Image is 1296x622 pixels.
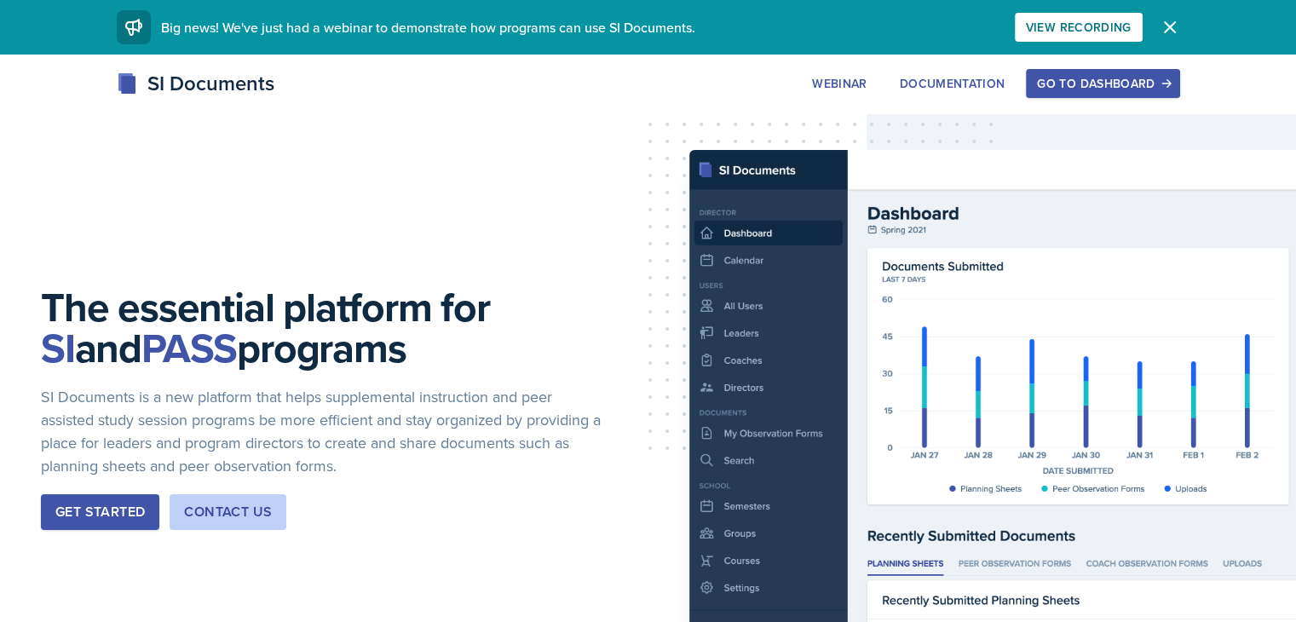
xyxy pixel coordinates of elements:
[161,18,695,37] span: Big news! We've just had a webinar to demonstrate how programs can use SI Documents.
[117,68,274,99] div: SI Documents
[1026,69,1179,98] button: Go to Dashboard
[55,502,145,522] div: Get Started
[801,69,878,98] button: Webinar
[184,502,272,522] div: Contact Us
[1037,77,1168,90] div: Go to Dashboard
[900,77,1005,90] div: Documentation
[1015,13,1143,42] button: View Recording
[41,494,159,530] button: Get Started
[1026,20,1132,34] div: View Recording
[170,494,286,530] button: Contact Us
[812,77,867,90] div: Webinar
[889,69,1017,98] button: Documentation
